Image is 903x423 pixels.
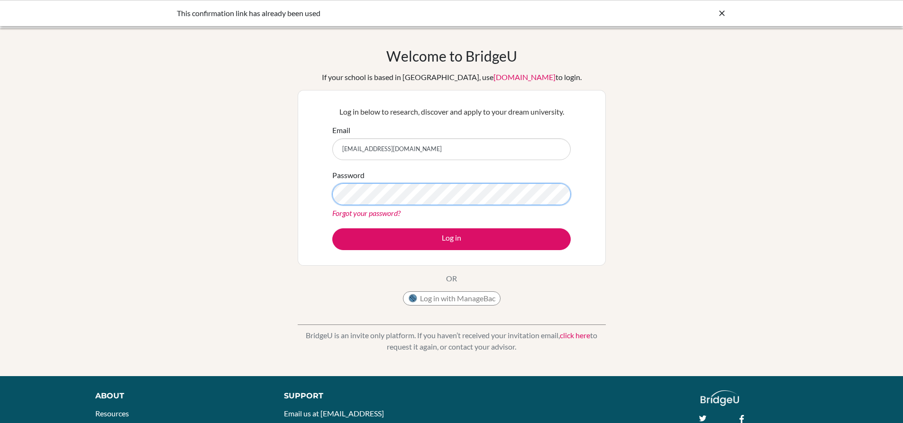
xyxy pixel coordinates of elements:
[332,228,571,250] button: Log in
[332,106,571,117] p: Log in below to research, discover and apply to your dream university.
[560,331,590,340] a: click here
[701,390,739,406] img: logo_white@2x-f4f0deed5e89b7ecb1c2cc34c3e3d731f90f0f143d5ea2071677605dd97b5244.png
[332,208,401,217] a: Forgot your password?
[284,390,440,402] div: Support
[322,72,582,83] div: If your school is based in [GEOGRAPHIC_DATA], use to login.
[493,72,556,81] a: [DOMAIN_NAME]
[95,409,129,418] a: Resources
[446,273,457,284] p: OR
[403,291,501,306] button: Log in with ManageBac
[298,330,606,352] p: BridgeU is an invite only platform. If you haven’t received your invitation email, to request it ...
[386,47,517,64] h1: Welcome to BridgeU
[332,170,365,181] label: Password
[332,125,350,136] label: Email
[95,390,263,402] div: About
[177,8,584,19] div: This confirmation link has already been used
